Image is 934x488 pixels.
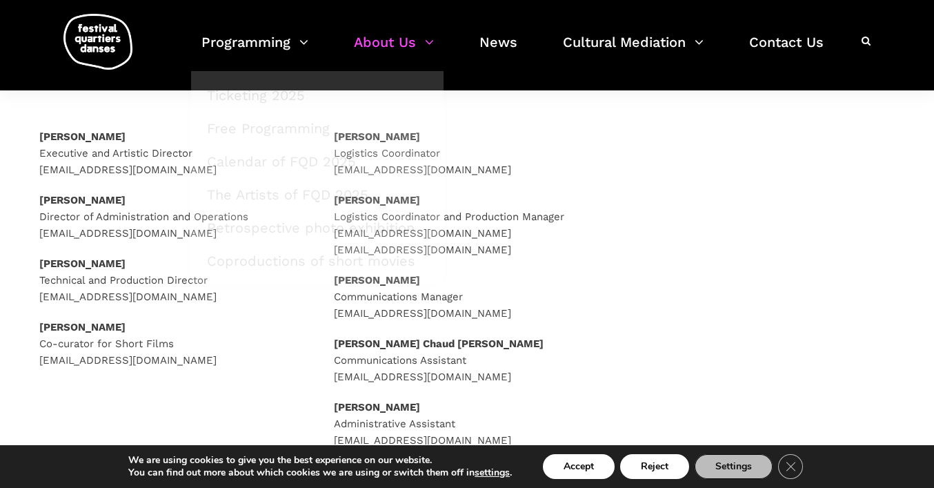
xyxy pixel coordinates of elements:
a: About Us [354,30,434,71]
p: Logistics Coordinator [EMAIL_ADDRESS][DOMAIN_NAME] [334,128,601,178]
p: Communications Assistant [EMAIL_ADDRESS][DOMAIN_NAME] [334,335,601,385]
p: You can find out more about which cookies we are using or switch them off in . [128,467,512,479]
strong: [PERSON_NAME] [39,257,126,270]
p: Technical and Production Director [EMAIL_ADDRESS][DOMAIN_NAME] [39,255,306,305]
button: Settings [695,454,773,479]
strong: [PERSON_NAME] [39,321,126,333]
p: Communications Manager [EMAIL_ADDRESS][DOMAIN_NAME] [334,272,601,322]
strong: [PERSON_NAME] [334,401,420,413]
a: News [479,30,517,71]
a: Retrospective photo exhibition [199,212,436,244]
button: settings [475,467,510,479]
a: Ticketing 2025 [199,79,436,111]
p: Administrative Assistant [EMAIL_ADDRESS][DOMAIN_NAME] [334,399,601,449]
button: Close GDPR Cookie Banner [778,454,803,479]
img: logo-fqd-med [63,14,132,70]
p: Executive and Artistic Director [EMAIL_ADDRESS][DOMAIN_NAME] [39,128,306,178]
p: Co-curator for Short Films [EMAIL_ADDRESS][DOMAIN_NAME] [39,319,306,369]
p: Director of Administration and Operations [EMAIL_ADDRESS][DOMAIN_NAME] [39,192,306,242]
p: We are using cookies to give you the best experience on our website. [128,454,512,467]
a: Cultural Mediation [563,30,704,71]
a: Programming [201,30,308,71]
button: Accept [543,454,615,479]
a: Coproductions of short movies [199,245,436,277]
a: Calendar of FQD 2025 [199,146,436,177]
p: Logistics Coordinator and Production Manager [EMAIL_ADDRESS][DOMAIN_NAME] [EMAIL_ADDRESS][DOMAIN_... [334,192,601,258]
a: Free Programming [199,113,436,144]
a: The Artists of FQD 2025 [199,179,436,211]
strong: [PERSON_NAME] [39,130,126,143]
strong: [PERSON_NAME] [334,274,420,286]
button: Reject [620,454,689,479]
strong: [PERSON_NAME] Chaud [PERSON_NAME] [334,338,544,350]
strong: [PERSON_NAME] [39,194,126,206]
a: Contact Us [749,30,824,71]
